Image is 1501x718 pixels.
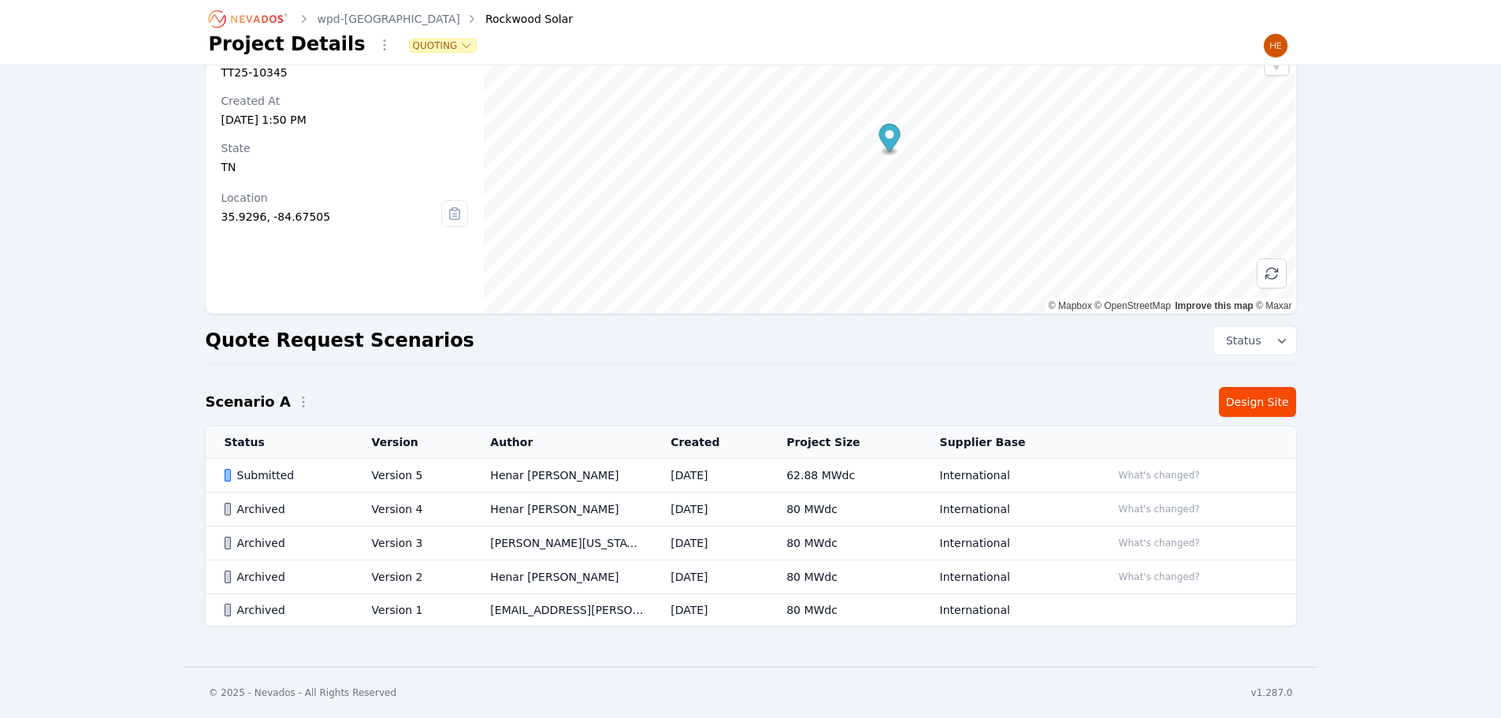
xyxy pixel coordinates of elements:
[318,11,460,27] a: wpd-[GEOGRAPHIC_DATA]
[221,140,469,156] div: State
[471,526,652,560] td: [PERSON_NAME][US_STATE]
[353,560,472,594] td: Version 2
[353,426,472,459] th: Version
[921,459,1093,493] td: International
[1049,300,1092,311] a: Mapbox
[225,569,345,585] div: Archived
[767,459,920,493] td: 62.88 MWdc
[921,426,1093,459] th: Supplier Base
[1213,326,1296,355] button: Status
[652,493,767,526] td: [DATE]
[767,594,920,627] td: 80 MWdc
[471,426,652,459] th: Author
[921,493,1093,526] td: International
[209,6,574,32] nav: Breadcrumb
[767,426,920,459] th: Project Size
[471,594,652,627] td: [EMAIL_ADDRESS][PERSON_NAME][DOMAIN_NAME]
[652,459,767,493] td: [DATE]
[1251,686,1293,699] div: v1.287.0
[1175,300,1253,311] a: Improve this map
[652,594,767,627] td: [DATE]
[1112,568,1207,586] button: What's changed?
[921,560,1093,594] td: International
[471,493,652,526] td: Henar [PERSON_NAME]
[206,526,1296,560] tr: ArchivedVersion 3[PERSON_NAME][US_STATE][DATE]80 MWdcInternationalWhat's changed?
[206,426,353,459] th: Status
[209,686,397,699] div: © 2025 - Nevados - All Rights Reserved
[206,560,1296,594] tr: ArchivedVersion 2Henar [PERSON_NAME][DATE]80 MWdcInternationalWhat's changed?
[1256,300,1292,311] a: Maxar
[221,93,469,109] div: Created At
[221,209,442,225] div: 35.9296, -84.67505
[225,602,345,618] div: Archived
[221,190,442,206] div: Location
[353,493,472,526] td: Version 4
[225,467,345,483] div: Submitted
[410,39,477,52] button: Quoting
[221,112,469,128] div: [DATE] 1:50 PM
[1263,33,1288,58] img: Henar Luque
[225,535,345,551] div: Archived
[1112,467,1207,484] button: What's changed?
[1220,333,1261,348] span: Status
[652,526,767,560] td: [DATE]
[1094,300,1171,311] a: OpenStreetMap
[1112,534,1207,552] button: What's changed?
[652,426,767,459] th: Created
[921,526,1093,560] td: International
[353,459,472,493] td: Version 5
[471,560,652,594] td: Henar [PERSON_NAME]
[209,32,366,57] h1: Project Details
[221,65,469,80] div: TT25-10345
[1219,387,1296,417] a: Design Site
[767,560,920,594] td: 80 MWdc
[221,159,469,175] div: TN
[353,526,472,560] td: Version 3
[652,560,767,594] td: [DATE]
[767,493,920,526] td: 80 MWdc
[879,124,901,156] div: Map marker
[206,328,474,353] h2: Quote Request Scenarios
[206,493,1296,526] tr: ArchivedVersion 4Henar [PERSON_NAME][DATE]80 MWdcInternationalWhat's changed?
[767,526,920,560] td: 80 MWdc
[206,594,1296,627] tr: ArchivedVersion 1[EMAIL_ADDRESS][PERSON_NAME][DOMAIN_NAME][DATE]80 MWdcInternational
[206,459,1296,493] tr: SubmittedVersion 5Henar [PERSON_NAME][DATE]62.88 MWdcInternationalWhat's changed?
[206,391,291,413] h2: Scenario A
[353,594,472,627] td: Version 1
[921,594,1093,627] td: International
[471,459,652,493] td: Henar [PERSON_NAME]
[463,11,573,27] div: Rockwood Solar
[1112,500,1207,518] button: What's changed?
[225,501,345,517] div: Archived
